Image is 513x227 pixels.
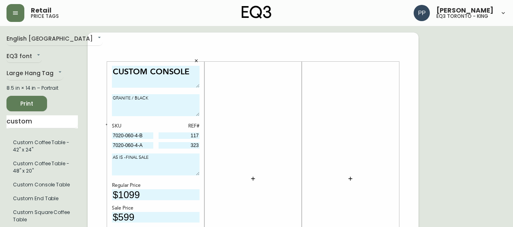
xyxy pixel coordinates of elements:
button: Print [6,96,47,111]
li: Custom Coffee Table - 48" x 20" [6,157,78,178]
h5: eq3 toronto - king [436,14,488,19]
li: Large Hang Tag [6,205,78,227]
div: English [GEOGRAPHIC_DATA] [6,32,103,46]
input: Search [6,115,78,128]
img: logo [242,6,272,19]
h5: price tags [31,14,59,19]
input: price excluding $ [112,212,200,223]
li: Large Hang Tag [6,192,78,205]
div: Large Hang Tag [6,67,63,80]
img: 93ed64739deb6bac3372f15ae91c6632 [414,5,430,21]
li: Large Hang Tag [6,178,78,192]
div: REF# [159,123,200,130]
div: EQ3 font [6,50,42,63]
span: Print [13,99,41,109]
span: Retail [31,7,52,14]
div: SKU [112,123,153,130]
textarea: CUSTOM CONSOLE [112,66,200,88]
span: [PERSON_NAME] [436,7,494,14]
textarea: AS IS -FINAL SALE [112,153,200,175]
textarea: GRANITE / BLACK [112,94,200,116]
div: 8.5 in × 14 in – Portrait [6,84,78,92]
div: Sale Price [112,205,200,212]
div: Regular Price [112,182,200,189]
input: price excluding $ [112,189,200,200]
li: Custom Coffee Table - 42" x 24" [6,136,78,157]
